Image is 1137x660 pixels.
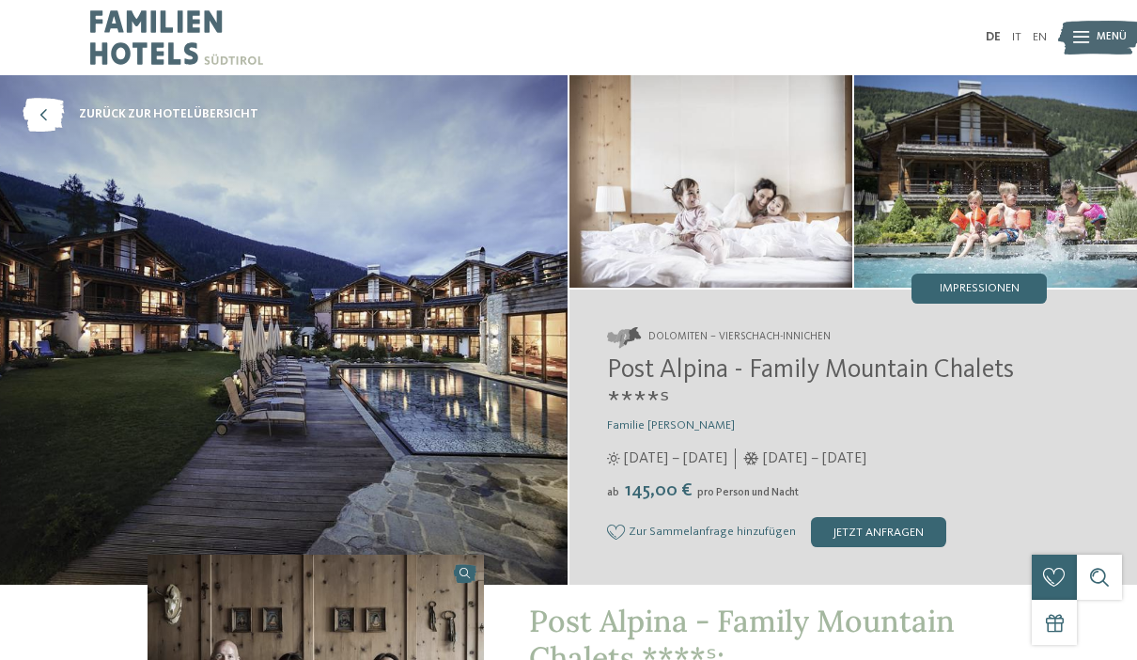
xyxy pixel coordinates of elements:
span: ab [607,487,619,498]
div: jetzt anfragen [811,517,946,547]
a: zurück zur Hotelübersicht [23,98,258,132]
a: IT [1012,31,1021,43]
i: Öffnungszeiten im Sommer [607,452,620,465]
span: [DATE] – [DATE] [624,448,727,469]
i: Öffnungszeiten im Winter [743,452,759,465]
span: Zur Sammelanfrage hinzufügen [629,526,796,539]
span: 145,00 € [621,481,695,500]
span: [DATE] – [DATE] [763,448,866,469]
span: Menü [1097,30,1127,45]
img: Das Familienhotel in Innichen mit Almdorf-Flair [569,75,852,288]
span: zurück zur Hotelübersicht [79,106,258,123]
span: pro Person und Nacht [697,487,799,498]
span: Post Alpina - Family Mountain Chalets ****ˢ [607,357,1014,416]
span: Dolomiten – Vierschach-Innichen [648,330,831,345]
span: Familie [PERSON_NAME] [607,419,735,432]
img: Das Familienhotel in Innichen mit Almdorf-Flair [854,75,1137,288]
span: Impressionen [940,283,1020,295]
a: EN [1033,31,1047,43]
a: DE [986,31,1001,43]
